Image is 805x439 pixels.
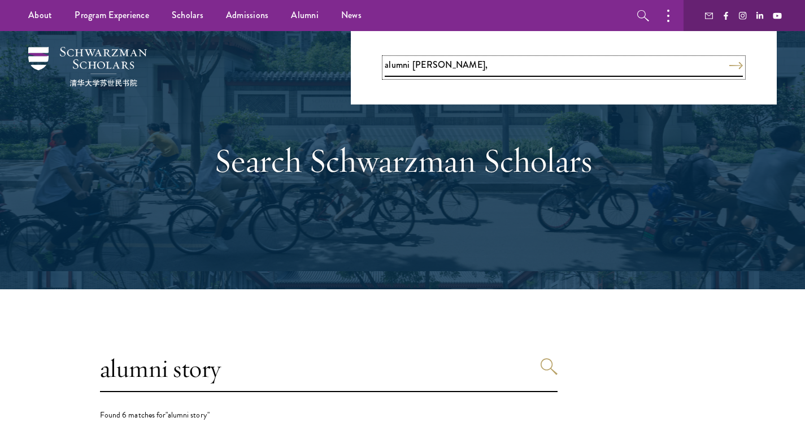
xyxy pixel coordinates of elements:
h1: Search Schwarzman Scholars [208,140,598,181]
img: Schwarzman Scholars [28,47,147,86]
div: Found 6 matches for [100,409,558,421]
button: Search [729,62,743,69]
input: Search [385,58,743,77]
span: "alumni story" [166,409,209,421]
input: Search [100,346,558,392]
button: Search [541,358,558,375]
